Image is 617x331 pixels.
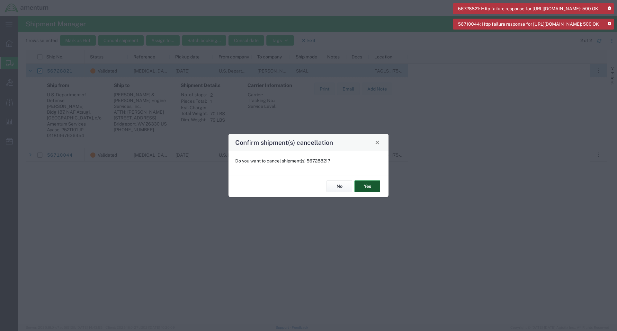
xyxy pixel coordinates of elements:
span: 56728821: Http failure response for [URL][DOMAIN_NAME]: 500 OK [458,5,598,12]
button: Close [373,138,382,147]
h4: Confirm shipment(s) cancellation [235,138,333,147]
button: No [326,180,352,192]
p: Do you want to cancel shipment(s) 56728821? [235,157,382,164]
button: Yes [354,180,380,192]
span: 56710044: Http failure response for [URL][DOMAIN_NAME]: 500 OK [458,21,599,28]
